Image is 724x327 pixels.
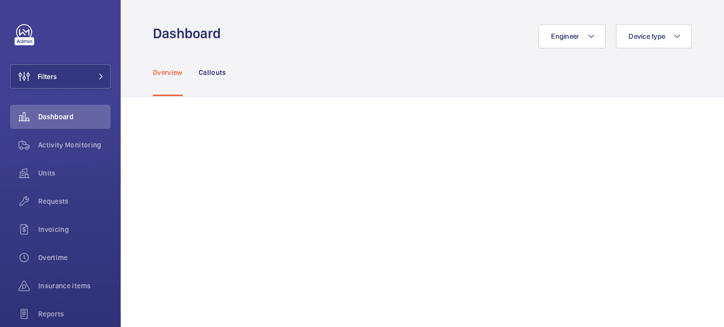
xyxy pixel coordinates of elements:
span: Dashboard [38,112,111,122]
button: Engineer [538,24,606,48]
span: Reports [38,309,111,319]
button: Filters [10,64,111,89]
p: Callouts [199,67,226,77]
span: Overtime [38,253,111,263]
span: Invoicing [38,224,111,234]
span: Units [38,168,111,178]
span: Device type [628,32,665,40]
span: Engineer [551,32,579,40]
span: Insurance items [38,281,111,291]
span: Requests [38,196,111,206]
h1: Dashboard [153,24,227,43]
span: Filters [38,71,57,81]
p: Overview [153,67,183,77]
span: Activity Monitoring [38,140,111,150]
button: Device type [616,24,692,48]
